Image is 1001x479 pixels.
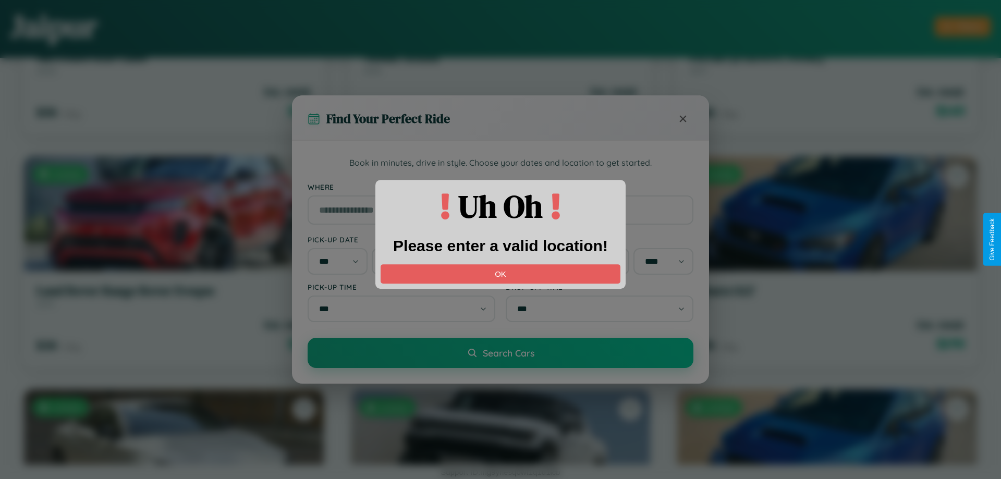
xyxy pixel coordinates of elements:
h3: Find Your Perfect Ride [326,110,450,127]
label: Drop-off Date [506,235,693,244]
label: Pick-up Time [308,283,495,291]
p: Book in minutes, drive in style. Choose your dates and location to get started. [308,156,693,170]
label: Where [308,182,693,191]
label: Drop-off Time [506,283,693,291]
span: Search Cars [483,347,534,359]
label: Pick-up Date [308,235,495,244]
